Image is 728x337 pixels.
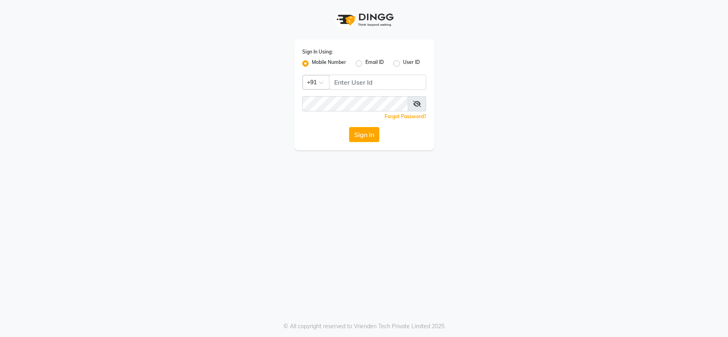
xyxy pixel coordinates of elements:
[385,113,426,119] a: Forgot Password?
[332,8,396,32] img: logo1.svg
[302,96,408,111] input: Username
[312,59,346,68] label: Mobile Number
[302,48,333,56] label: Sign In Using:
[329,75,426,90] input: Username
[403,59,420,68] label: User ID
[365,59,384,68] label: Email ID
[349,127,379,142] button: Sign In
